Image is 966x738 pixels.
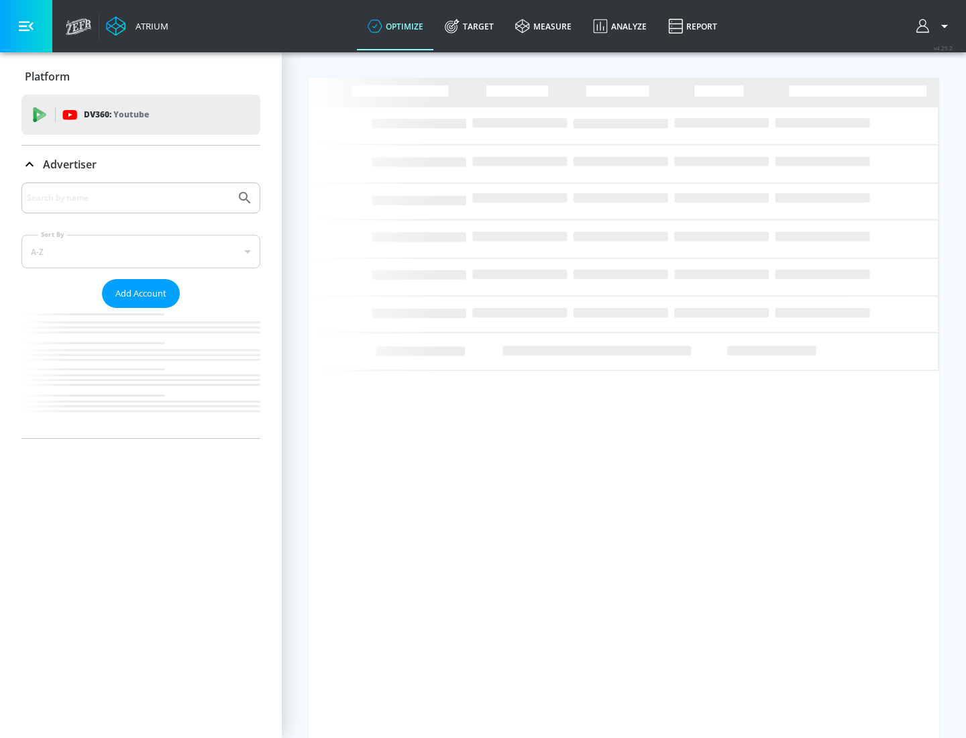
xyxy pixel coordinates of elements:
a: Target [434,2,504,50]
div: Advertiser [21,182,260,438]
span: v 4.25.2 [934,44,953,52]
a: measure [504,2,582,50]
div: Advertiser [21,146,260,183]
a: optimize [357,2,434,50]
p: DV360: [84,107,149,122]
p: Advertiser [43,157,97,172]
input: Search by name [27,189,230,207]
button: Add Account [102,279,180,308]
a: Analyze [582,2,657,50]
label: Sort By [38,230,67,239]
nav: list of Advertiser [21,308,260,438]
div: A-Z [21,235,260,268]
div: DV360: Youtube [21,95,260,135]
div: Atrium [130,20,168,32]
a: Atrium [106,16,168,36]
span: Add Account [115,286,166,301]
a: Report [657,2,728,50]
div: Platform [21,58,260,95]
p: Youtube [113,107,149,121]
p: Platform [25,69,70,84]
